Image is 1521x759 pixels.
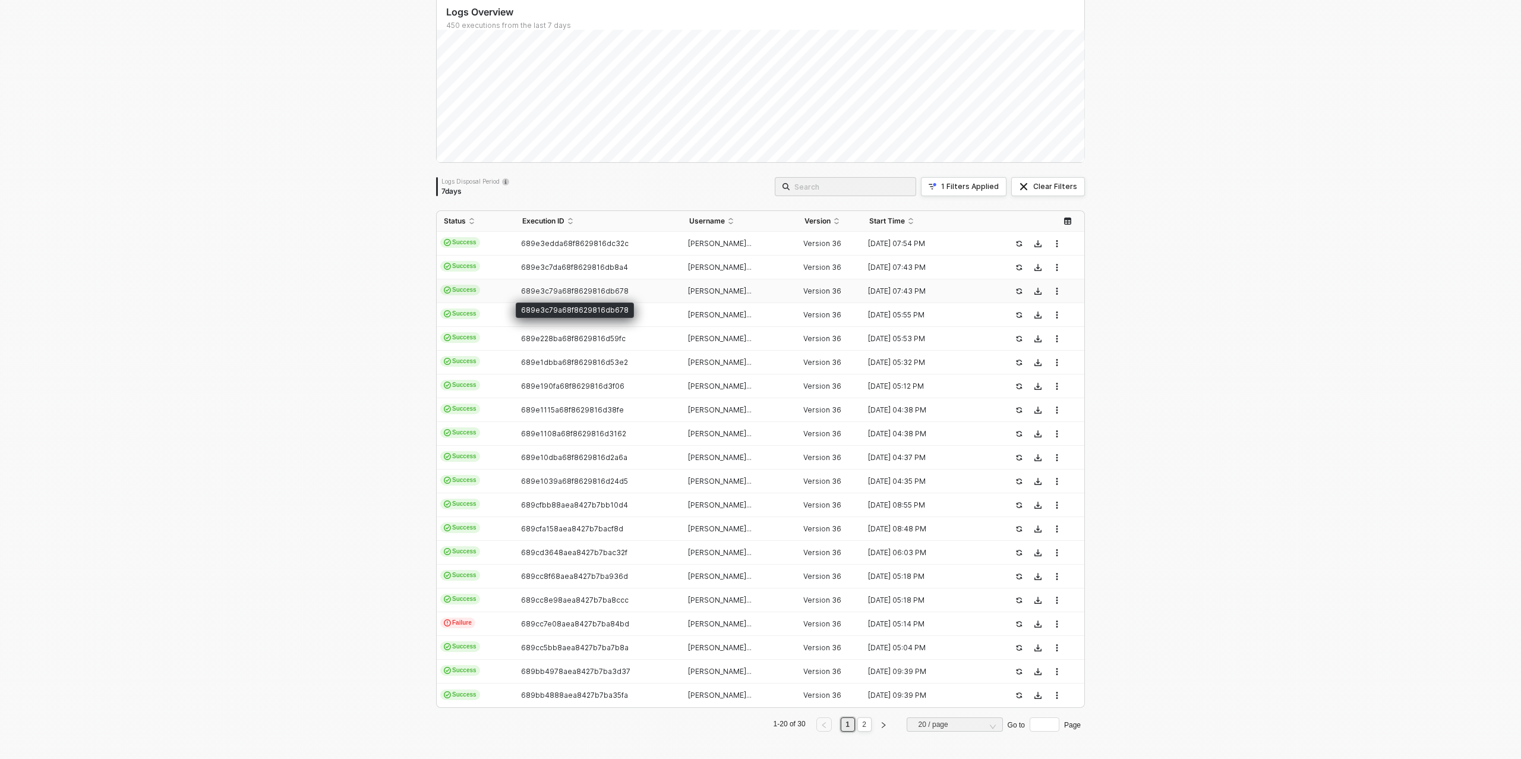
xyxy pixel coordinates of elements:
th: Status [437,211,515,232]
div: [DATE] 06:03 PM [862,548,992,558]
button: right [876,717,891,732]
span: icon-download [1034,454,1042,461]
li: Next Page [874,717,893,732]
span: icon-exclamation [444,619,451,626]
div: [DATE] 04:37 PM [862,453,992,462]
th: Version [797,211,862,232]
span: [PERSON_NAME]... [688,477,752,486]
span: Version 36 [803,691,841,700]
span: [PERSON_NAME]... [688,453,752,462]
span: [PERSON_NAME]... [688,382,752,390]
span: [PERSON_NAME]... [688,263,752,272]
li: 2 [857,717,872,732]
span: icon-cards [444,524,451,531]
a: 1 [842,718,853,731]
span: Success [440,308,480,319]
span: right [880,722,887,729]
span: icon-cards [444,286,451,294]
span: icon-success-page [1015,454,1023,461]
span: icon-download [1034,430,1042,437]
div: Clear Filters [1033,182,1077,191]
span: Version 36 [803,596,841,604]
span: [PERSON_NAME]... [688,619,752,628]
span: Success [440,451,480,462]
span: 689e3edda68f8629816dc32c [521,239,629,248]
span: icon-cards [444,572,451,579]
span: icon-success-page [1015,668,1023,675]
span: Success [440,380,480,390]
span: icon-success-page [1015,288,1023,295]
span: [PERSON_NAME]... [688,667,752,676]
span: 689bb4888aea8427b7ba35fa [521,691,628,700]
span: icon-cards [444,310,451,317]
span: 689e232da68f8629816d5f8e [521,310,626,319]
div: [DATE] 05:12 PM [862,382,992,391]
span: icon-download [1034,478,1042,485]
div: [DATE] 07:54 PM [862,239,992,248]
span: Success [440,356,480,367]
span: icon-cards [444,239,451,246]
div: 689e3c79a68f8629816db678 [516,303,634,318]
span: Execution ID [522,216,564,226]
span: Success [440,594,480,604]
span: icon-download [1034,502,1042,509]
span: Success [440,332,480,343]
span: Success [440,689,480,700]
span: [PERSON_NAME]... [688,596,752,604]
span: Version 36 [803,358,841,367]
span: icon-download [1034,597,1042,604]
span: Success [440,570,480,581]
span: Success [440,261,480,272]
span: 689e228ba68f8629816d59fc [521,334,626,343]
span: Version 36 [803,429,841,438]
span: Version 36 [803,382,841,390]
div: [DATE] 05:18 PM [862,572,992,581]
span: Version 36 [803,310,841,319]
span: 689cc5bb8aea8427b7ba7b8a [521,643,629,652]
span: Success [440,665,480,676]
span: icon-cards [444,429,451,436]
span: 689cfa158aea8427b7bacf8d [521,524,623,533]
span: 689cc8e98aea8427b7ba8ccc [521,596,629,604]
span: Version 36 [803,477,841,486]
span: 689e3c79a68f8629816db678 [521,286,629,295]
span: Success [440,546,480,557]
span: 689e1115a68f8629816d38fe [521,405,624,414]
span: icon-success-page [1015,478,1023,485]
span: Start Time [869,216,905,226]
span: icon-success-page [1015,549,1023,556]
span: [PERSON_NAME]... [688,286,752,295]
span: Success [440,522,480,533]
span: Version 36 [803,239,841,248]
span: Version 36 [803,548,841,557]
div: [DATE] 04:35 PM [862,477,992,486]
span: [PERSON_NAME]... [688,429,752,438]
div: [DATE] 08:48 PM [862,524,992,534]
span: Status [444,216,466,226]
span: icon-cards [444,334,451,341]
span: icon-cards [444,500,451,508]
span: Version 36 [803,619,841,628]
span: icon-cards [444,643,451,650]
span: icon-cards [444,477,451,484]
button: left [816,717,832,732]
div: Go to Page [1008,717,1081,732]
span: icon-success-page [1015,430,1023,437]
span: [PERSON_NAME]... [688,500,752,509]
span: icon-success-page [1015,525,1023,533]
div: [DATE] 05:14 PM [862,619,992,629]
span: icon-success-page [1015,692,1023,699]
span: icon-cards [444,263,451,270]
span: icon-download [1034,692,1042,699]
span: Version 36 [803,572,841,581]
span: icon-download [1034,573,1042,580]
div: [DATE] 05:55 PM [862,310,992,320]
span: icon-success-page [1015,240,1023,247]
span: icon-success-page [1015,502,1023,509]
span: [PERSON_NAME]... [688,572,752,581]
span: 689e1dbba68f8629816d53e2 [521,358,628,367]
span: icon-success-page [1015,311,1023,319]
div: [DATE] 05:32 PM [862,358,992,367]
span: [PERSON_NAME]... [688,310,752,319]
span: icon-success-page [1015,573,1023,580]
